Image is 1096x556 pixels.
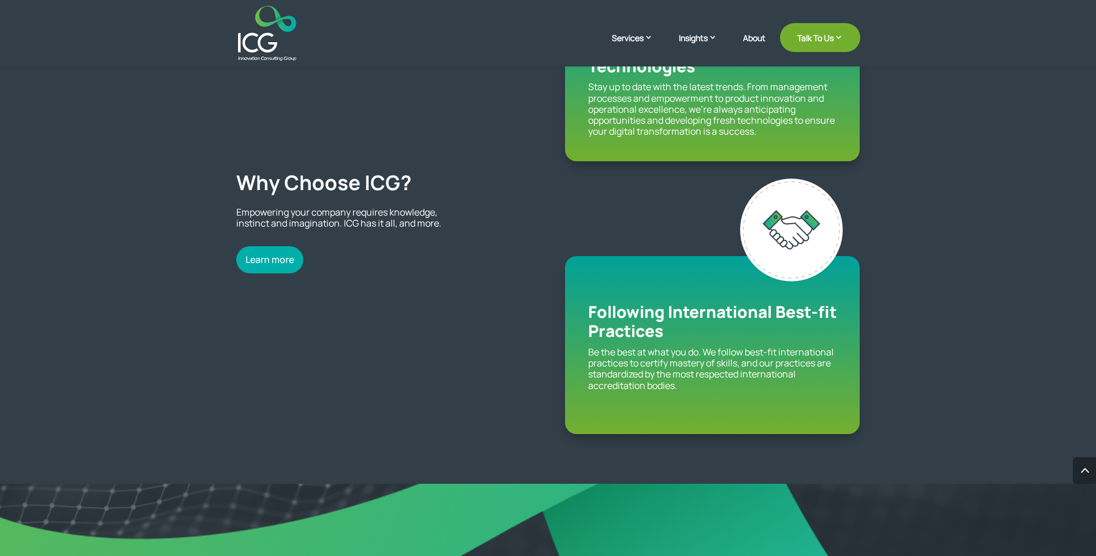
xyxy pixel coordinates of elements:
a: Insights [679,32,729,61]
a: Talk To Us [780,23,860,52]
h2: Why Choose ICG? [236,170,531,201]
p: Be the best at what you do. We follow best-fit international practices to certify mastery of skil... [588,347,837,391]
a: Learn more [236,246,303,273]
p: Stay up to date with the latest trends. From management processes and empowerment to product inno... [588,81,837,137]
p: Empowering your company requires knowledge, instinct and imagination. ICG has it all, and more. [236,207,444,229]
iframe: Chat Widget [837,91,1096,556]
a: About [743,34,766,61]
a: Services [612,32,664,61]
span: Following International Best-fit Practices [588,301,837,342]
img: best fit practices [740,179,843,281]
img: ICG [238,6,296,61]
